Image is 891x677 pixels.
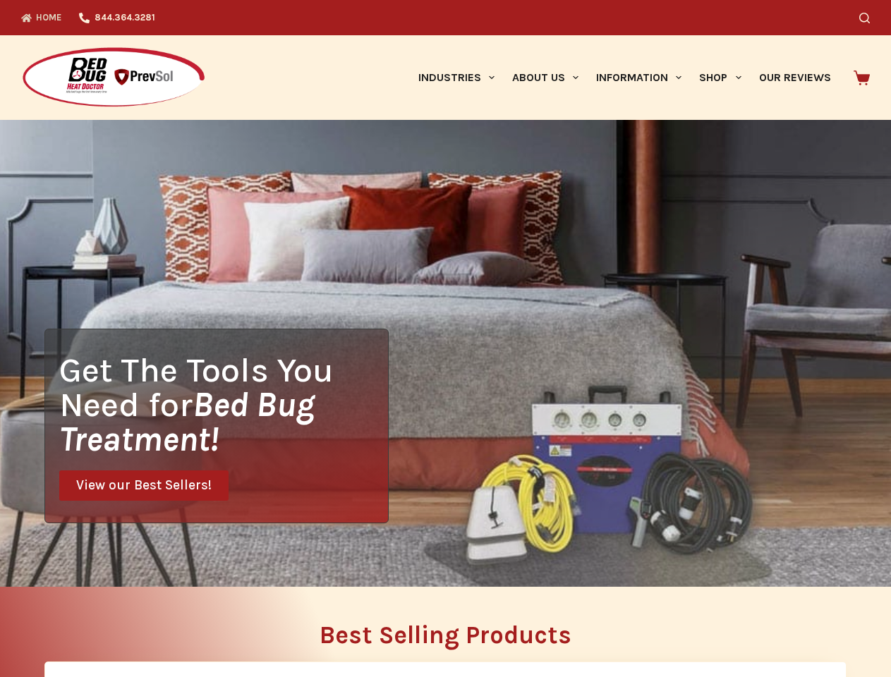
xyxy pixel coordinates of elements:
a: Information [588,35,691,120]
span: View our Best Sellers! [76,479,212,492]
a: View our Best Sellers! [59,470,229,501]
img: Prevsol/Bed Bug Heat Doctor [21,47,206,109]
i: Bed Bug Treatment! [59,384,315,459]
a: About Us [503,35,587,120]
a: Industries [409,35,503,120]
nav: Primary [409,35,840,120]
a: Our Reviews [750,35,840,120]
button: Search [859,13,870,23]
h2: Best Selling Products [44,623,847,647]
a: Shop [691,35,750,120]
h1: Get The Tools You Need for [59,353,388,456]
button: Open LiveChat chat widget [11,6,54,48]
